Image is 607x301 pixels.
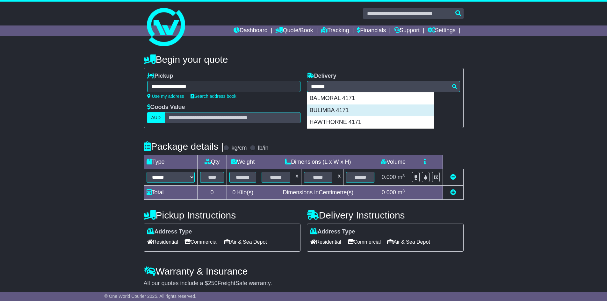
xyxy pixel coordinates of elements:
[259,155,377,169] td: Dimensions (L x W x H)
[144,141,224,152] h4: Package details |
[197,186,227,200] td: 0
[307,210,464,220] h4: Delivery Instructions
[258,145,268,152] label: lb/in
[275,25,313,36] a: Quote/Book
[147,73,173,80] label: Pickup
[227,155,259,169] td: Weight
[377,155,409,169] td: Volume
[321,25,349,36] a: Tracking
[227,186,259,200] td: Kilo(s)
[144,54,464,65] h4: Begin your quote
[398,189,405,196] span: m
[144,266,464,276] h4: Warranty & Insurance
[310,237,341,247] span: Residential
[307,73,336,80] label: Delivery
[382,174,396,180] span: 0.000
[382,189,396,196] span: 0.000
[348,237,381,247] span: Commercial
[208,280,218,286] span: 250
[184,237,218,247] span: Commercial
[293,169,301,186] td: x
[307,81,460,92] typeahead: Please provide city
[144,155,197,169] td: Type
[224,237,267,247] span: Air & Sea Depot
[144,280,464,287] div: All our quotes include a $ FreightSafe warranty.
[105,294,197,299] span: © One World Courier 2025. All rights reserved.
[144,186,197,200] td: Total
[398,174,405,180] span: m
[231,145,247,152] label: kg/cm
[144,210,300,220] h4: Pickup Instructions
[450,174,456,180] a: Remove this item
[428,25,456,36] a: Settings
[310,228,355,235] label: Address Type
[197,155,227,169] td: Qty
[147,237,178,247] span: Residential
[307,116,434,128] div: HAWTHORNE 4171
[402,173,405,178] sup: 3
[259,186,377,200] td: Dimensions in Centimetre(s)
[307,104,434,117] div: BULIMBA 4171
[232,189,235,196] span: 0
[234,25,268,36] a: Dashboard
[147,104,185,111] label: Goods Value
[402,189,405,193] sup: 3
[147,94,184,99] a: Use my address
[335,169,343,186] td: x
[147,228,192,235] label: Address Type
[394,25,420,36] a: Support
[191,94,236,99] a: Search address book
[147,112,165,123] label: AUD
[357,25,386,36] a: Financials
[387,237,430,247] span: Air & Sea Depot
[450,189,456,196] a: Add new item
[307,92,434,104] div: BALMORAL 4171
